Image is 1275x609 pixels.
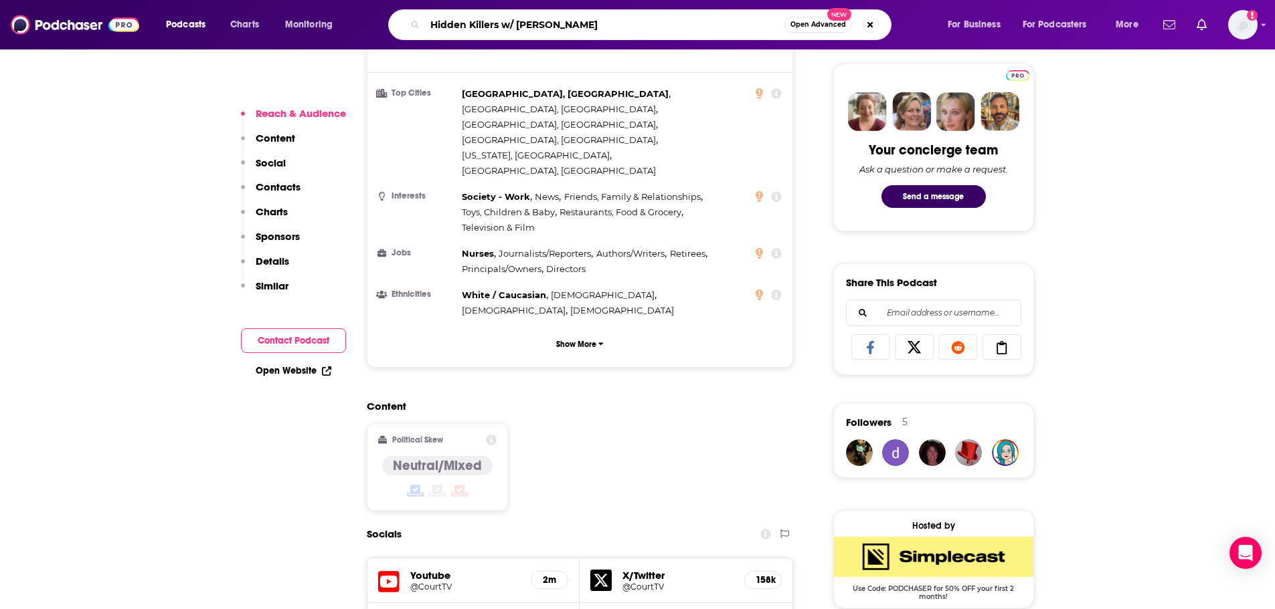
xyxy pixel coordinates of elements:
[596,248,665,259] span: Authors/Writers
[378,332,782,356] button: Show More
[462,191,530,202] span: Society - Work
[230,15,259,34] span: Charts
[241,132,295,156] button: Content
[462,189,532,205] span: ,
[1228,10,1258,39] span: Logged in as ABolliger
[256,107,346,120] p: Reach & Audience
[462,222,535,233] span: Television & Film
[881,185,986,208] button: Send a message
[462,86,671,102] span: ,
[596,246,667,261] span: ,
[256,230,300,243] p: Sponsors
[256,205,288,218] p: Charts
[1106,14,1155,35] button: open menu
[535,191,559,202] span: News
[542,574,557,586] h5: 2m
[981,92,1019,131] img: Jon Profile
[859,164,1008,174] div: Ask a question or make a request.
[11,12,139,37] img: Podchaser - Follow, Share and Rate Podcasts
[462,303,568,318] span: ,
[401,9,904,40] div: Search podcasts, credits, & more...
[499,246,593,261] span: ,
[393,457,482,474] h4: Neutral/Mixed
[848,92,887,131] img: Sydney Profile
[919,439,946,466] img: ReneeGiraldy
[462,117,658,132] span: ,
[983,334,1021,360] a: Copy Link
[462,150,610,160] span: [US_STATE], [GEOGRAPHIC_DATA]
[425,14,784,35] input: Search podcasts, credits, & more...
[846,439,873,466] img: jessemarkes
[367,521,402,547] h2: Socials
[462,289,546,300] span: White / Caucasian
[462,148,612,163] span: ,
[378,290,456,299] h3: Ethnicities
[410,582,521,592] a: @CourtTV
[256,156,286,169] p: Social
[462,261,543,277] span: ,
[546,263,586,274] span: Directors
[895,334,934,360] a: Share on X/Twitter
[256,365,331,376] a: Open Website
[157,14,223,35] button: open menu
[392,435,443,445] h2: Political Skew
[846,276,937,289] h3: Share This Podcast
[834,577,1033,601] span: Use Code: PODCHASER for 50% OFF your first 2 months!
[564,189,703,205] span: ,
[462,248,494,259] span: Nurses
[560,205,683,220] span: ,
[378,249,456,257] h3: Jobs
[955,439,982,466] img: podmeplease
[1158,13,1181,36] a: Show notifications dropdown
[851,334,890,360] a: Share on Facebook
[410,569,521,582] h5: Youtube
[846,416,891,429] span: Followers
[902,416,908,428] div: 5
[256,180,301,193] p: Contacts
[222,14,267,35] a: Charts
[570,305,674,316] span: [DEMOGRAPHIC_DATA]
[938,14,1017,35] button: open menu
[1014,14,1106,35] button: open menu
[378,89,456,98] h3: Top Cities
[948,15,1001,34] span: For Business
[241,328,346,353] button: Contact Podcast
[1229,537,1262,569] div: Open Intercom Messenger
[869,142,998,158] div: Your concierge team
[784,17,852,33] button: Open AdvancedNew
[1191,13,1212,36] a: Show notifications dropdown
[378,192,456,201] h3: Interests
[551,287,657,303] span: ,
[462,132,658,148] span: ,
[936,92,975,131] img: Jules Profile
[560,207,681,217] span: Restaurants, Food & Grocery
[556,340,596,349] p: Show More
[622,582,734,592] a: @CourtTV
[834,520,1033,531] div: Hosted by
[462,207,555,217] span: Toys, Children & Baby
[1228,10,1258,39] button: Show profile menu
[276,14,350,35] button: open menu
[241,230,300,255] button: Sponsors
[790,21,846,28] span: Open Advanced
[1023,15,1087,34] span: For Podcasters
[285,15,333,34] span: Monitoring
[462,246,496,261] span: ,
[241,156,286,181] button: Social
[1006,68,1029,81] a: Pro website
[846,299,1021,326] div: Search followers
[241,205,288,230] button: Charts
[241,180,301,205] button: Contacts
[834,537,1033,577] img: SimpleCast Deal: Use Code: PODCHASER for 50% OFF your first 2 months!
[1247,10,1258,21] svg: Add a profile image
[882,439,909,466] img: dawn.pastor9
[1116,15,1138,34] span: More
[367,400,783,412] h2: Content
[827,8,851,21] span: New
[256,255,289,267] p: Details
